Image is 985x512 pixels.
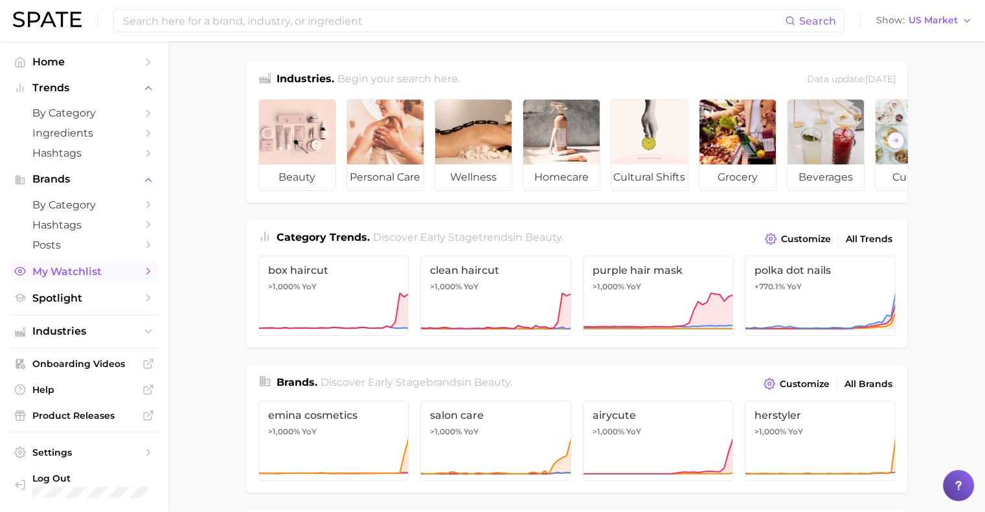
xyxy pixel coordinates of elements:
h1: Industries. [277,71,334,89]
span: YoY [464,427,479,437]
div: Data update: [DATE] [807,71,896,89]
span: Customize [780,379,830,390]
span: polka dot nails [754,264,886,276]
span: >1,000% [754,427,786,436]
span: YoY [788,427,803,437]
a: Spotlight [10,288,158,308]
a: Home [10,52,158,72]
button: Customize [762,230,833,248]
span: >1,000% [593,427,624,436]
span: >1,000% [268,427,300,436]
input: Search here for a brand, industry, or ingredient [122,10,785,32]
span: box haircut [268,264,400,276]
span: +770.1% [754,282,785,291]
a: polka dot nails+770.1% YoY [745,256,896,336]
span: grocery [699,164,776,190]
a: clean haircut>1,000% YoY [420,256,571,336]
span: herstyler [754,409,886,421]
a: wellness [435,99,512,191]
a: Hashtags [10,143,158,163]
a: beauty [258,99,336,191]
button: ShowUS Market [873,12,975,29]
span: Hashtags [32,219,136,231]
a: All Brands [841,375,896,393]
span: salon care [430,409,561,421]
span: Show [876,17,905,24]
a: Settings [10,443,158,462]
span: My Watchlist [32,265,136,278]
a: All Trends [843,230,896,248]
span: airycute [593,409,724,421]
span: beauty [525,231,561,243]
span: Settings [32,447,136,458]
span: Hashtags [32,147,136,159]
span: Log Out [32,473,148,484]
a: Product Releases [10,406,158,425]
span: YoY [302,427,317,437]
a: personal care [346,99,424,191]
span: Discover Early Stage brands in . [321,376,512,388]
span: >1,000% [430,282,462,291]
span: Posts [32,239,136,251]
span: YoY [302,282,317,292]
a: Hashtags [10,215,158,235]
span: All Trends [846,234,892,245]
span: >1,000% [430,427,462,436]
span: Brands [32,173,136,185]
span: wellness [435,164,512,190]
span: personal care [347,164,424,190]
a: Ingredients [10,123,158,143]
span: Home [32,56,136,68]
span: US Market [909,17,958,24]
a: Help [10,380,158,399]
span: YoY [787,282,802,292]
a: airycute>1,000% YoY [583,401,734,481]
a: cultural shifts [611,99,688,191]
a: purple hair mask>1,000% YoY [583,256,734,336]
span: YoY [626,282,641,292]
span: Search [799,15,836,27]
span: YoY [626,427,641,437]
span: culinary [876,164,952,190]
span: beauty [259,164,335,190]
a: Onboarding Videos [10,354,158,373]
a: by Category [10,195,158,215]
button: Industries [10,322,158,341]
span: >1,000% [593,282,624,291]
span: >1,000% [268,282,300,291]
span: by Category [32,199,136,211]
span: beverages [787,164,864,190]
span: Trends [32,82,136,94]
span: emina cosmetics [268,409,400,421]
a: grocery [699,99,776,191]
a: Posts [10,235,158,255]
h2: Begin your search here. [337,71,460,89]
span: Industries [32,326,136,337]
span: Product Releases [32,410,136,421]
a: beverages [787,99,865,191]
span: All Brands [844,379,892,390]
span: Discover Early Stage trends in . [373,231,563,243]
span: Category Trends . [277,231,370,243]
span: Brands . [277,376,317,388]
span: purple hair mask [593,264,724,276]
a: salon care>1,000% YoY [420,401,571,481]
span: Spotlight [32,292,136,304]
span: homecare [523,164,600,190]
a: emina cosmetics>1,000% YoY [258,401,409,481]
a: by Category [10,103,158,123]
button: Customize [760,375,832,393]
span: cultural shifts [611,164,688,190]
a: My Watchlist [10,262,158,282]
a: homecare [523,99,600,191]
span: by Category [32,107,136,119]
button: Trends [10,78,158,98]
span: YoY [464,282,479,292]
button: Scroll Right [887,132,904,149]
a: culinary [875,99,953,191]
span: Onboarding Videos [32,358,136,370]
button: Brands [10,170,158,189]
span: Help [32,384,136,395]
img: SPATE [13,12,82,27]
span: Customize [781,234,831,245]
